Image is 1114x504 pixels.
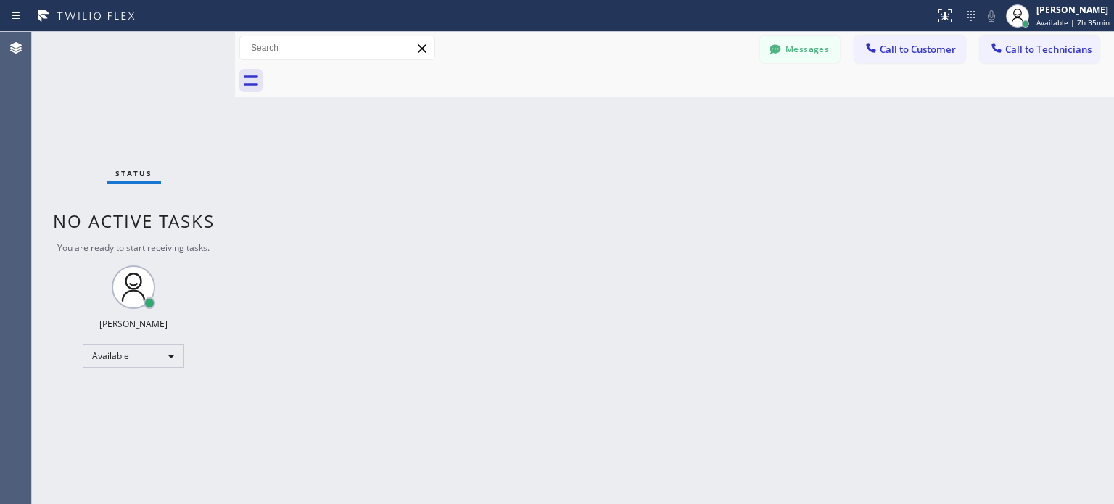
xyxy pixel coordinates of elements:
button: Messages [760,36,840,63]
button: Call to Technicians [980,36,1099,63]
span: You are ready to start receiving tasks. [57,241,210,254]
div: [PERSON_NAME] [1036,4,1110,16]
span: No active tasks [53,209,215,233]
button: Mute [981,6,1002,26]
div: Available [83,344,184,368]
input: Search [240,36,434,59]
span: Call to Customer [880,43,956,56]
button: Call to Customer [854,36,965,63]
span: Available | 7h 35min [1036,17,1110,28]
span: Call to Technicians [1005,43,1092,56]
div: [PERSON_NAME] [99,318,168,330]
span: Status [115,168,152,178]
